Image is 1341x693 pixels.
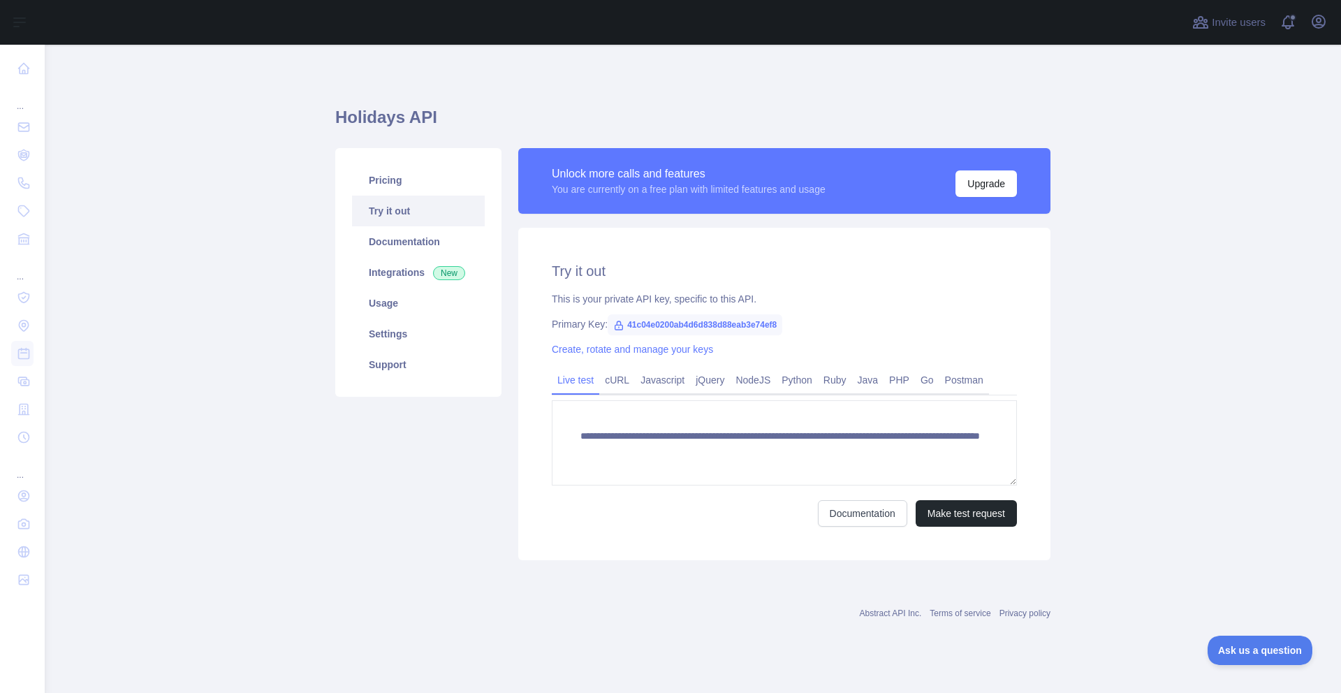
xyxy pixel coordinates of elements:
a: Documentation [818,500,907,527]
h2: Try it out [552,261,1017,281]
a: PHP [884,369,915,391]
a: Python [776,369,818,391]
a: Go [915,369,939,391]
div: ... [11,254,34,282]
div: ... [11,453,34,481]
a: Integrations New [352,257,485,288]
a: Ruby [818,369,852,391]
a: Settings [352,319,485,349]
a: Documentation [352,226,485,257]
a: Terms of service [930,608,990,618]
span: Invite users [1212,15,1266,31]
a: Support [352,349,485,380]
a: jQuery [690,369,730,391]
button: Upgrade [955,170,1017,197]
a: Postman [939,369,989,391]
h1: Holidays API [335,106,1050,140]
a: Javascript [635,369,690,391]
a: Usage [352,288,485,319]
a: Create, rotate and manage your keys [552,344,713,355]
a: Live test [552,369,599,391]
a: NodeJS [730,369,776,391]
a: cURL [599,369,635,391]
a: Java [852,369,884,391]
a: Try it out [352,196,485,226]
button: Invite users [1189,11,1268,34]
a: Abstract API Inc. [860,608,922,618]
span: New [433,266,465,280]
div: You are currently on a free plan with limited features and usage [552,182,826,196]
div: Primary Key: [552,317,1017,331]
div: Unlock more calls and features [552,166,826,182]
iframe: Toggle Customer Support [1208,636,1313,665]
span: 41c04e0200ab4d6d838d88eab3e74ef8 [608,314,782,335]
div: ... [11,84,34,112]
a: Privacy policy [999,608,1050,618]
button: Make test request [916,500,1017,527]
a: Pricing [352,165,485,196]
div: This is your private API key, specific to this API. [552,292,1017,306]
